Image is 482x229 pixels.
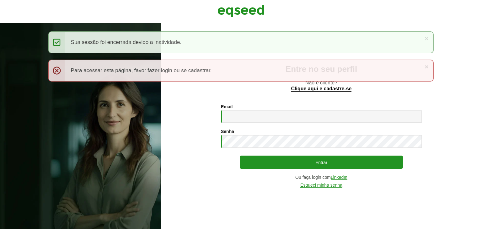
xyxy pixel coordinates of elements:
[217,3,265,19] img: EqSeed Logo
[221,129,234,134] label: Senha
[425,63,428,70] a: ×
[331,175,347,180] a: LinkedIn
[221,175,422,180] div: Ou faça login com
[48,31,434,53] div: Sua sessão foi encerrada devido a inatividade.
[291,86,352,92] a: Clique aqui e cadastre-se
[240,156,403,169] button: Entrar
[425,35,428,42] a: ×
[300,183,342,188] a: Esqueci minha senha
[221,104,233,109] label: Email
[48,60,434,82] div: Para acessar esta página, favor fazer login ou se cadastrar.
